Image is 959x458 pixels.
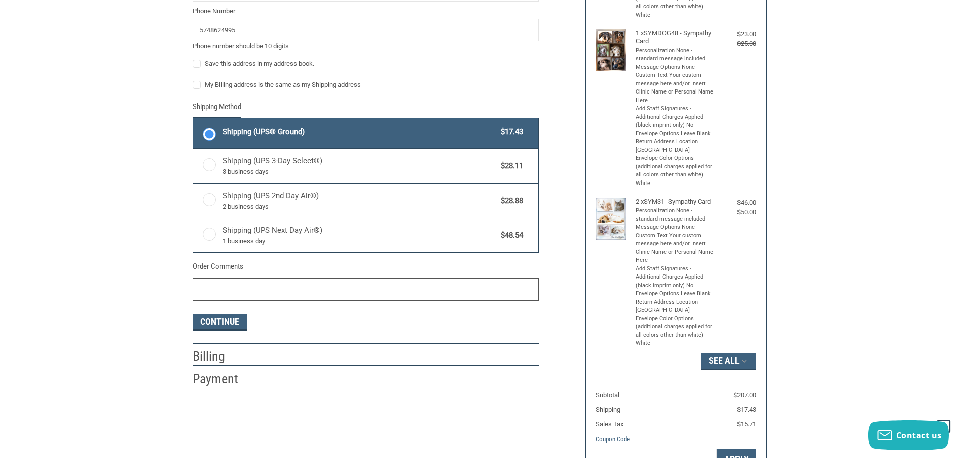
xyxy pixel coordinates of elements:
[596,406,620,413] span: Shipping
[636,105,714,130] li: Add Staff Signatures - Additional Charges Applied (black imprint only) No
[596,435,630,443] a: Coupon Code
[223,190,496,211] span: Shipping (UPS 2nd Day Air®)
[636,130,714,138] li: Envelope Options Leave Blank
[193,6,539,16] label: Phone Number
[193,81,539,89] label: My Billing address is the same as my Shipping address
[636,223,714,232] li: Message Options None
[193,60,539,68] label: Save this address in my address book.
[223,155,496,176] span: Shipping (UPS 3-Day Select®)
[193,348,252,365] h2: Billing
[223,202,496,212] span: 2 business days
[223,236,496,246] span: 1 business day
[701,353,756,370] button: See All
[896,430,942,441] span: Contact us
[223,225,496,246] span: Shipping (UPS Next Day Air®)
[636,298,714,315] li: Return Address Location [GEOGRAPHIC_DATA]
[636,47,714,63] li: Personalization None - standard message included
[636,207,714,223] li: Personalization None - standard message included
[636,71,714,105] li: Custom Text Your custom message here and/or Insert Clinic Name or Personal Name Here
[496,195,524,207] span: $28.88
[636,29,714,46] h4: 1 x SYMDOG48 - Sympathy Card
[636,290,714,298] li: Envelope Options Leave Blank
[193,101,241,118] legend: Shipping Method
[496,160,524,172] span: $28.11
[193,371,252,387] h2: Payment
[636,154,714,188] li: Envelope Color Options (additional charges applied for all colors other than white) White
[496,126,524,138] span: $17.43
[716,39,756,49] div: $25.00
[636,138,714,154] li: Return Address Location [GEOGRAPHIC_DATA]
[223,167,496,177] span: 3 business days
[596,420,623,428] span: Sales Tax
[636,198,714,206] h4: 2 x SYM31- Sympathy Card
[496,230,524,241] span: $48.54
[193,261,243,278] legend: Order Comments
[737,420,756,428] span: $15.71
[716,198,756,208] div: $46.00
[716,29,756,39] div: $23.00
[636,63,714,72] li: Message Options None
[636,265,714,290] li: Add Staff Signatures - Additional Charges Applied (black imprint only) No
[193,314,247,331] button: Continue
[636,232,714,265] li: Custom Text Your custom message here and/or Insert Clinic Name or Personal Name Here
[733,391,756,399] span: $207.00
[868,420,949,450] button: Contact us
[223,126,496,138] span: Shipping (UPS® Ground)
[636,315,714,348] li: Envelope Color Options (additional charges applied for all colors other than white) White
[193,41,539,51] div: Phone number should be 10 digits
[737,406,756,413] span: $17.43
[716,207,756,217] div: $50.00
[596,391,619,399] span: Subtotal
